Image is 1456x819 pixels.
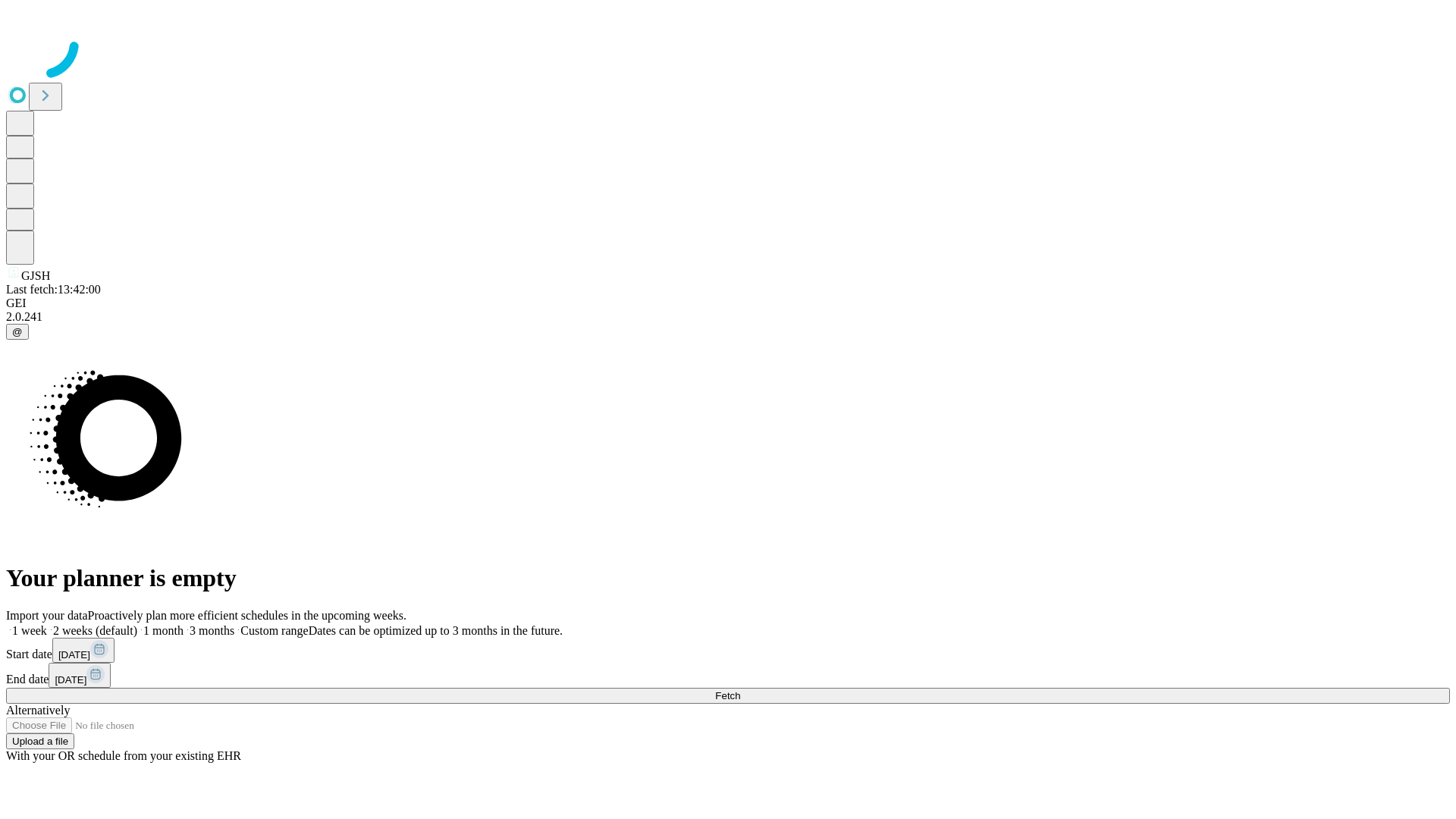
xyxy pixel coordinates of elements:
[55,674,86,686] span: [DATE]
[21,269,50,282] span: GJSH
[58,649,90,661] span: [DATE]
[240,624,308,637] span: Custom range
[6,324,29,340] button: @
[12,326,23,337] span: @
[6,688,1450,704] button: Fetch
[309,624,563,637] span: Dates can be optimized up to 3 months in the future.
[49,663,111,688] button: [DATE]
[6,663,1450,688] div: End date
[6,310,1450,324] div: 2.0.241
[143,624,184,637] span: 1 month
[6,283,101,296] span: Last fetch: 13:42:00
[6,564,1450,592] h1: Your planner is empty
[6,704,70,717] span: Alternatively
[190,624,234,637] span: 3 months
[12,624,47,637] span: 1 week
[6,638,1450,663] div: Start date
[6,749,241,762] span: With your OR schedule from your existing EHR
[6,733,74,749] button: Upload a file
[6,609,88,622] span: Import your data
[715,690,740,701] span: Fetch
[53,624,137,637] span: 2 weeks (default)
[88,609,406,622] span: Proactively plan more efficient schedules in the upcoming weeks.
[52,638,115,663] button: [DATE]
[6,297,1450,310] div: GEI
